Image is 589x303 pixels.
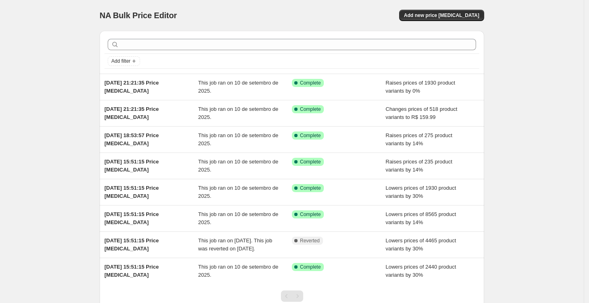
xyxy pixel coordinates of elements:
[108,56,140,66] button: Add filter
[300,211,321,218] span: Complete
[104,80,159,94] span: [DATE] 21:21:35 Price [MEDICAL_DATA]
[300,185,321,191] span: Complete
[386,106,457,120] span: Changes prices of 518 product variants to R$ 159.99
[104,159,159,173] span: [DATE] 15:51:15 Price [MEDICAL_DATA]
[111,58,130,64] span: Add filter
[198,211,279,225] span: This job ran on 10 de setembro de 2025.
[386,264,456,278] span: Lowers prices of 2440 product variants by 30%
[300,132,321,139] span: Complete
[300,106,321,112] span: Complete
[198,80,279,94] span: This job ran on 10 de setembro de 2025.
[104,237,159,252] span: [DATE] 15:51:15 Price [MEDICAL_DATA]
[104,185,159,199] span: [DATE] 15:51:15 Price [MEDICAL_DATA]
[104,264,159,278] span: [DATE] 15:51:15 Price [MEDICAL_DATA]
[198,264,279,278] span: This job ran on 10 de setembro de 2025.
[104,132,159,146] span: [DATE] 18:53:57 Price [MEDICAL_DATA]
[104,211,159,225] span: [DATE] 15:51:15 Price [MEDICAL_DATA]
[399,10,484,21] button: Add new price [MEDICAL_DATA]
[198,159,279,173] span: This job ran on 10 de setembro de 2025.
[386,159,453,173] span: Raises prices of 235 product variants by 14%
[198,237,272,252] span: This job ran on [DATE]. This job was reverted on [DATE].
[386,211,456,225] span: Lowers prices of 8565 product variants by 14%
[386,237,456,252] span: Lowers prices of 4465 product variants by 30%
[281,290,303,302] nav: Pagination
[386,132,453,146] span: Raises prices of 275 product variants by 14%
[100,11,177,20] span: NA Bulk Price Editor
[386,185,456,199] span: Lowers prices of 1930 product variants by 30%
[300,264,321,270] span: Complete
[198,132,279,146] span: This job ran on 10 de setembro de 2025.
[300,159,321,165] span: Complete
[300,237,320,244] span: Reverted
[386,80,455,94] span: Raises prices of 1930 product variants by 0%
[104,106,159,120] span: [DATE] 21:21:35 Price [MEDICAL_DATA]
[198,185,279,199] span: This job ran on 10 de setembro de 2025.
[198,106,279,120] span: This job ran on 10 de setembro de 2025.
[300,80,321,86] span: Complete
[404,12,479,19] span: Add new price [MEDICAL_DATA]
